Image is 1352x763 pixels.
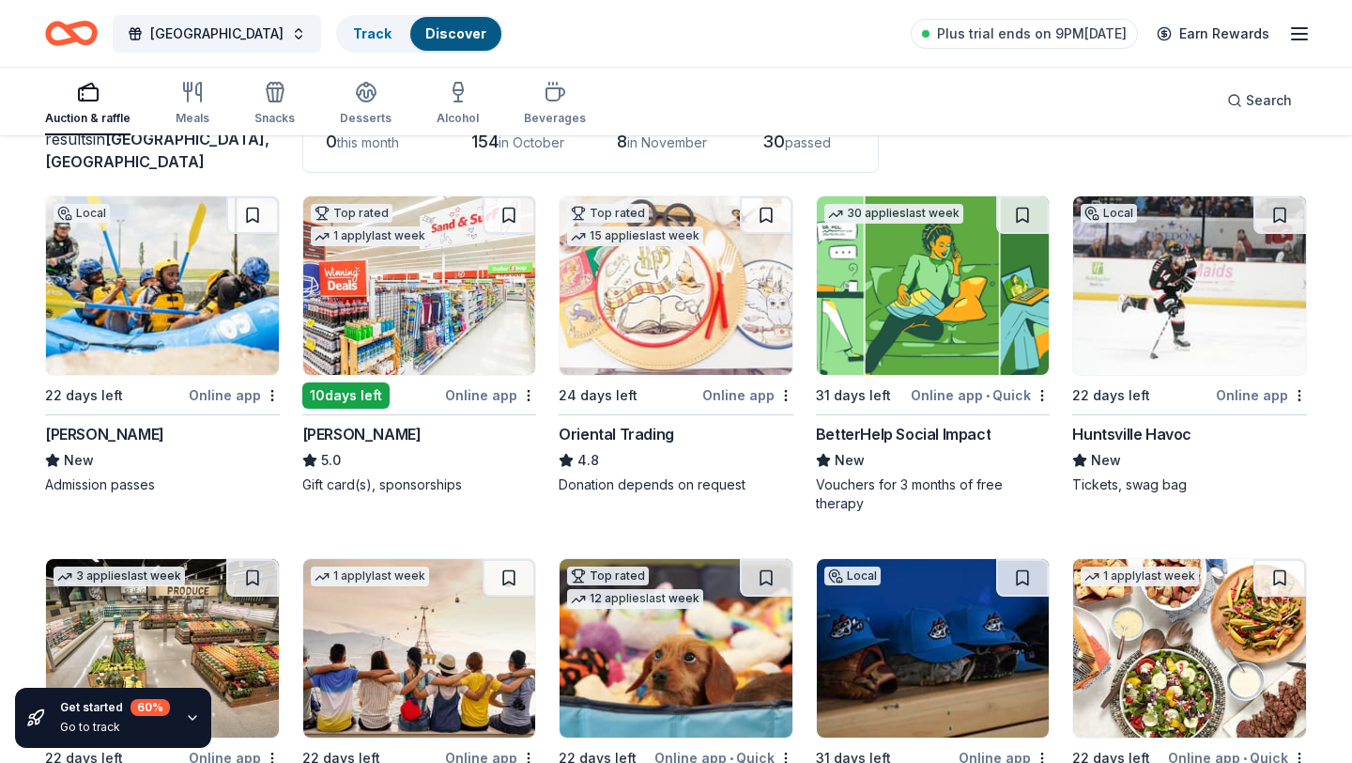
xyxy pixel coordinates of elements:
div: [PERSON_NAME] [302,423,422,445]
span: in November [627,134,707,150]
a: Image for Huntsville HavocLocal22 days leftOnline appHuntsville HavocNewTickets, swag bag [1072,195,1307,494]
img: Image for Publix [46,559,279,738]
div: Online app [445,383,536,407]
div: BetterHelp Social Impact [816,423,991,445]
span: 30 [762,132,785,151]
div: Local [824,567,881,585]
span: New [835,449,865,472]
div: 1 apply last week [311,226,429,246]
img: Image for Rocket City Trash Pandas [817,559,1050,738]
a: Home [45,11,98,55]
div: 60 % [131,699,170,716]
a: Image for BetterHelp Social Impact30 applieslast week31 days leftOnline app•QuickBetterHelp Socia... [816,195,1051,513]
div: Donation depends on request [559,475,793,494]
div: 15 applies last week [567,226,703,246]
a: Plus trial ends on 9PM[DATE] [911,19,1138,49]
span: New [64,449,94,472]
div: Meals [176,111,209,126]
div: Gift card(s), sponsorships [302,475,537,494]
div: [PERSON_NAME] [45,423,164,445]
img: Image for Taziki's Mediterranean Cafe [1073,559,1306,738]
button: Alcohol [437,73,479,135]
a: Image for Winn-DixieTop rated1 applylast week10days leftOnline app[PERSON_NAME]5.0Gift card(s), s... [302,195,537,494]
span: this month [337,134,399,150]
span: [GEOGRAPHIC_DATA] [150,23,284,45]
img: Image for Let's Roam [303,559,536,738]
span: Plus trial ends on 9PM[DATE] [937,23,1127,45]
div: Online app [1216,383,1307,407]
a: Earn Rewards [1145,17,1281,51]
span: Search [1246,89,1292,112]
span: passed [785,134,831,150]
div: Snacks [254,111,295,126]
button: Search [1212,82,1307,119]
a: Track [353,25,392,41]
img: Image for Montgomery Whitewater [46,196,279,375]
div: Local [1081,204,1137,223]
img: Image for BetterHelp Social Impact [817,196,1050,375]
div: Online app [702,383,793,407]
img: Image for Oriental Trading [560,196,792,375]
span: 154 [471,132,499,151]
div: Beverages [524,111,586,126]
div: Get started [60,699,170,716]
button: Meals [176,73,209,135]
span: in October [499,134,564,150]
div: 30 applies last week [824,204,963,224]
a: Discover [425,25,486,41]
div: 22 days left [1072,384,1150,407]
div: Auction & raffle [45,111,131,126]
button: Snacks [254,73,295,135]
div: 24 days left [559,384,638,407]
div: Desserts [340,111,392,126]
div: Online app [189,383,280,407]
a: Image for Oriental TradingTop rated15 applieslast week24 days leftOnline appOriental Trading4.8Do... [559,195,793,494]
button: Beverages [524,73,586,135]
div: Go to track [60,720,170,735]
button: Desserts [340,73,392,135]
button: [GEOGRAPHIC_DATA] [113,15,321,53]
div: results [45,128,280,173]
div: 22 days left [45,384,123,407]
button: Auction & raffle [45,73,131,135]
div: 31 days left [816,384,891,407]
button: TrackDiscover [336,15,503,53]
a: Image for Montgomery WhitewaterLocal22 days leftOnline app[PERSON_NAME]NewAdmission passes [45,195,280,494]
div: Alcohol [437,111,479,126]
div: Top rated [567,204,649,223]
div: Local [54,204,110,223]
img: Image for Winn-Dixie [303,196,536,375]
div: 1 apply last week [311,567,429,586]
div: Top rated [567,567,649,585]
div: 12 applies last week [567,589,703,609]
div: Online app Quick [911,383,1050,407]
span: 0 [326,132,337,151]
span: 4.8 [577,449,599,472]
div: 3 applies last week [54,567,185,586]
div: Top rated [311,204,392,223]
div: Oriental Trading [559,423,674,445]
img: Image for Huntsville Havoc [1073,196,1306,375]
div: Vouchers for 3 months of free therapy [816,475,1051,513]
img: Image for BarkBox [560,559,792,738]
div: Tickets, swag bag [1072,475,1307,494]
div: 1 apply last week [1081,567,1199,586]
div: 10 days left [302,382,390,409]
span: • [986,388,990,403]
span: 8 [617,132,627,151]
span: 5.0 [321,449,341,472]
span: New [1091,449,1121,472]
div: Huntsville Havoc [1072,423,1191,445]
div: Admission passes [45,475,280,494]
